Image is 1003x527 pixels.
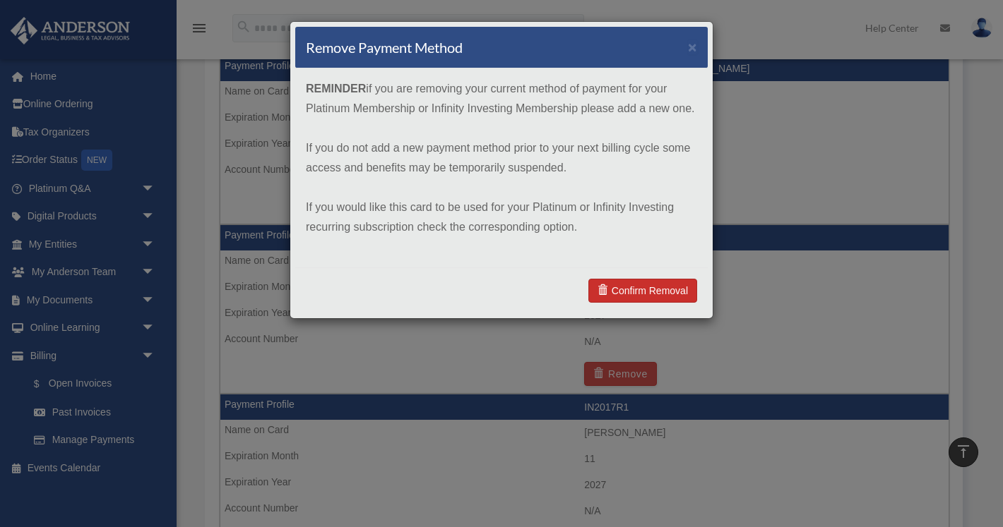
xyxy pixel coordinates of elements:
[306,198,697,237] p: If you would like this card to be used for your Platinum or Infinity Investing recurring subscrip...
[588,279,697,303] a: Confirm Removal
[688,40,697,54] button: ×
[306,37,463,57] h4: Remove Payment Method
[306,83,366,95] strong: REMINDER
[295,68,708,267] div: if you are removing your current method of payment for your Platinum Membership or Infinity Inves...
[306,138,697,178] p: If you do not add a new payment method prior to your next billing cycle some access and benefits ...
